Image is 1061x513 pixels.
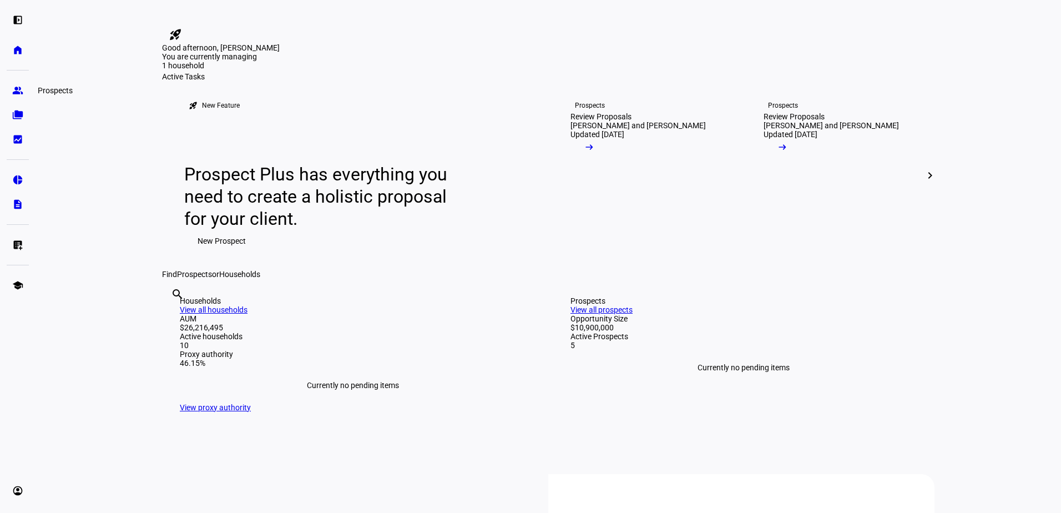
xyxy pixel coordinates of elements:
a: View proxy authority [180,403,251,412]
div: Review Proposals [764,112,825,121]
eth-mat-symbol: account_circle [12,485,23,496]
div: Prospects [575,101,605,110]
div: 10 [180,341,526,350]
div: Active Tasks [162,72,934,81]
div: Active households [180,332,526,341]
mat-icon: arrow_right_alt [777,142,788,153]
div: $10,900,000 [570,323,917,332]
div: Households [180,296,526,305]
a: ProspectsReview Proposals[PERSON_NAME] and [PERSON_NAME]Updated [DATE] [553,81,737,270]
a: description [7,193,29,215]
div: Prospects [570,296,917,305]
a: View all prospects [570,305,633,314]
a: pie_chart [7,169,29,191]
div: Prospects [33,84,77,97]
a: group [7,79,29,102]
div: Review Proposals [570,112,631,121]
div: AUM [180,314,526,323]
eth-mat-symbol: bid_landscape [12,134,23,145]
div: Currently no pending items [570,350,917,385]
div: Good afternoon, [PERSON_NAME] [162,43,934,52]
div: Active Prospects [570,332,917,341]
div: New Feature [202,101,240,110]
div: Proxy authority [180,350,526,359]
div: Updated [DATE] [764,130,817,139]
a: bid_landscape [7,128,29,150]
div: 5 [570,341,917,350]
button: New Prospect [184,230,259,252]
eth-mat-symbol: description [12,199,23,210]
eth-mat-symbol: pie_chart [12,174,23,185]
eth-mat-symbol: school [12,280,23,291]
eth-mat-symbol: folder_copy [12,109,23,120]
eth-mat-symbol: left_panel_open [12,14,23,26]
span: You are currently managing [162,52,257,61]
eth-mat-symbol: group [12,85,23,96]
div: Updated [DATE] [570,130,624,139]
a: home [7,39,29,61]
span: Households [219,270,260,279]
div: $26,216,495 [180,323,526,332]
a: ProspectsReview Proposals[PERSON_NAME] and [PERSON_NAME]Updated [DATE] [746,81,930,270]
eth-mat-symbol: list_alt_add [12,239,23,250]
div: Find or [162,270,934,279]
div: Currently no pending items [180,368,526,403]
a: View all households [180,305,247,314]
span: Prospects [177,270,212,279]
mat-icon: chevron_right [923,169,937,182]
div: 46.15% [180,359,526,368]
input: Enter name of prospect or household [171,303,173,316]
div: Prospects [768,101,798,110]
mat-icon: rocket_launch [169,28,182,41]
div: [PERSON_NAME] and [PERSON_NAME] [570,121,706,130]
div: [PERSON_NAME] and [PERSON_NAME] [764,121,899,130]
div: 1 household [162,61,273,72]
div: Prospect Plus has everything you need to create a holistic proposal for your client. [184,163,458,230]
mat-icon: arrow_right_alt [584,142,595,153]
span: New Prospect [198,230,246,252]
a: folder_copy [7,104,29,126]
mat-icon: rocket_launch [189,101,198,110]
eth-mat-symbol: home [12,44,23,56]
mat-icon: search [171,288,184,301]
div: Opportunity Size [570,314,917,323]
